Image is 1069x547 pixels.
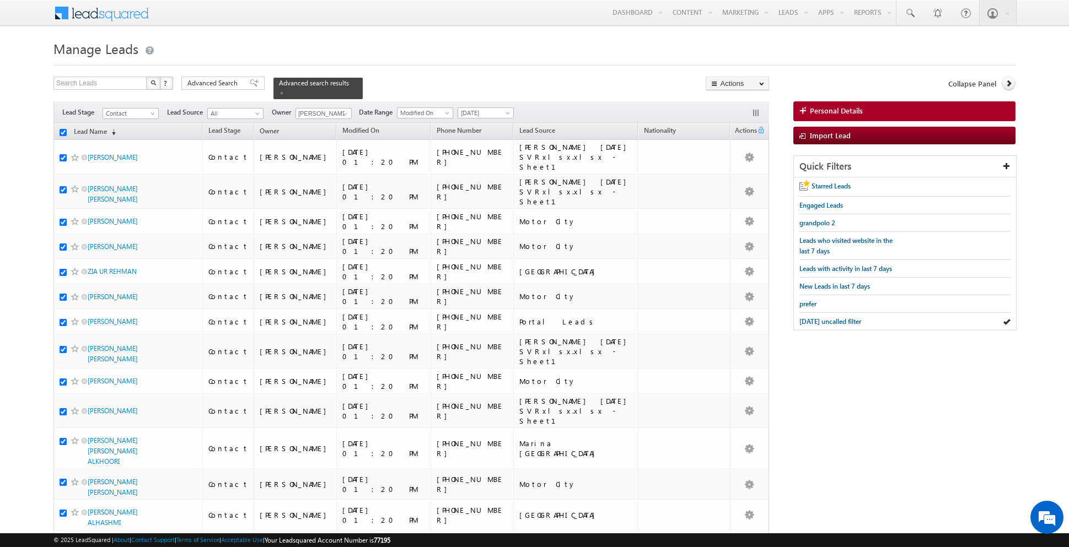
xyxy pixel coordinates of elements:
input: Type to Search [296,108,352,119]
span: Starred Leads [812,182,851,190]
div: [PHONE_NUMBER] [437,438,508,458]
span: [DATE] [458,108,511,118]
span: Lead Source [519,126,555,134]
div: [DATE] 01:20 PM [342,401,426,421]
div: Contact [208,479,249,489]
a: [DATE] [458,107,514,118]
div: [PERSON_NAME] [260,406,332,416]
span: Owner [272,107,296,117]
div: [DATE] 01:20 PM [342,342,426,361]
span: 77195 [374,536,390,544]
button: Actions [706,77,769,90]
div: [PHONE_NUMBER] [437,401,508,421]
div: [PHONE_NUMBER] [437,505,508,525]
div: [PERSON_NAME] [DATE] SVRxlsx.xlsx - Sheet1 [519,177,633,207]
div: [PERSON_NAME] [260,267,332,277]
div: Motor City [519,291,633,301]
span: ? [164,78,169,88]
span: Leads who visited website in the last 7 days [799,236,893,255]
div: [PHONE_NUMBER] [437,236,508,256]
a: Terms of Service [176,536,219,543]
div: Contact [208,510,249,520]
a: About [114,536,130,543]
div: [PERSON_NAME] [260,346,332,356]
a: Show All Items [337,109,351,120]
span: Advanced search results [279,79,349,87]
div: Motor City [519,479,633,489]
span: Phone Number [437,126,481,134]
div: [PERSON_NAME] [260,510,332,520]
div: Contact [208,346,249,356]
a: Nationality [638,124,681,139]
span: [DATE] uncalled filter [799,317,861,326]
div: [DATE] 01:20 PM [342,312,426,332]
a: [PERSON_NAME] [88,377,138,385]
div: [PHONE_NUMBER] [437,262,508,281]
a: Lead Name(sorted descending) [68,125,121,139]
div: Contact [208,152,249,162]
div: [PERSON_NAME] [260,376,332,386]
div: [DATE] 01:20 PM [342,212,426,231]
a: Contact [103,108,159,119]
div: [DATE] 01:20 PM [342,147,426,167]
span: Engaged Leads [799,201,843,209]
div: [GEOGRAPHIC_DATA] [519,510,633,520]
input: Check all records [60,129,67,136]
button: ? [160,77,173,90]
div: Motor City [519,241,633,251]
div: [PERSON_NAME] [260,152,332,162]
img: Search [151,80,156,85]
div: Contact [208,267,249,277]
a: [PERSON_NAME] [88,407,138,415]
span: Nationality [644,126,676,134]
div: [PERSON_NAME] [260,317,332,327]
span: Lead Stage [208,126,240,134]
span: Modified On [342,126,379,134]
div: [PERSON_NAME] [260,479,332,489]
div: [DATE] 01:20 PM [342,262,426,281]
div: [PERSON_NAME] [260,443,332,453]
a: [PERSON_NAME] [88,317,138,326]
div: Motor City [519,216,633,226]
div: [PHONE_NUMBER] [437,371,508,391]
div: Contact [208,291,249,301]
span: grandpolo 2 [799,219,835,227]
div: Quick Filters [794,156,1016,177]
div: [PERSON_NAME] [260,241,332,251]
div: Contact [208,406,249,416]
a: Lead Source [514,124,561,139]
span: Collapse Panel [948,79,996,89]
div: Contact [208,216,249,226]
div: [PHONE_NUMBER] [437,474,508,494]
div: [PERSON_NAME] [260,187,332,197]
a: Modified On [397,107,453,118]
div: Contact [208,443,249,453]
span: All [208,109,260,118]
a: Phone Number [431,124,487,139]
div: Contact [208,376,249,386]
a: [PERSON_NAME] ALHASHMI [88,508,138,527]
div: [PERSON_NAME] [DATE] SVRxlsx.xlsx - Sheet1 [519,142,633,172]
div: [DATE] 01:20 PM [342,505,426,525]
div: [DATE] 01:20 PM [342,236,426,256]
div: Contact [208,317,249,327]
div: Motor City [519,376,633,386]
div: [PERSON_NAME] [DATE] SVRxlsx.xlsx - Sheet1 [519,396,633,426]
a: Lead Stage [203,124,246,139]
a: ZIA UR REHMAN [88,267,137,275]
a: [PERSON_NAME] [88,217,138,225]
span: Leads with activity in last 7 days [799,264,892,273]
a: Acceptable Use [221,536,263,543]
a: Contact Support [131,536,175,543]
div: [PHONE_NUMBER] [437,342,508,361]
div: Marina [GEOGRAPHIC_DATA] [519,438,633,458]
a: Personal Details [793,101,1016,121]
span: Manage Leads [53,40,138,57]
a: [PERSON_NAME] [PERSON_NAME] ALKHOORI [88,436,138,465]
div: [PHONE_NUMBER] [437,212,508,231]
div: Contact [208,187,249,197]
div: Portal Leads [519,317,633,327]
a: [PERSON_NAME] [88,153,138,161]
div: [PERSON_NAME] [260,291,332,301]
span: © 2025 LeadSquared | | | | | [53,535,390,545]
